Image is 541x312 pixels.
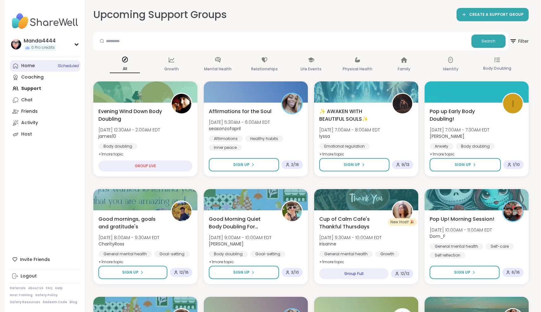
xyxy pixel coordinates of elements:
[455,162,471,168] span: Sign Up
[98,108,164,123] span: Evening Wind Down Body Doubling
[21,131,32,137] div: Host
[282,201,302,221] img: Adrienne_QueenOfTheDawn
[209,234,271,241] span: [DATE] 9:00AM - 10:00AM EDT
[398,65,410,73] p: Family
[172,94,191,113] img: james10
[401,162,409,167] span: 9 / 13
[21,120,38,126] div: Activity
[98,251,152,257] div: General mental health
[58,63,79,68] span: 1 Scheduled
[291,162,299,167] span: 2 / 16
[393,201,412,221] img: irisanne
[21,63,35,69] div: Home
[388,218,417,226] div: New Host! 🎉
[122,270,139,275] span: Sign Up
[24,37,56,44] div: Manda4444
[401,271,409,276] span: 12 / 12
[21,74,44,80] div: Coaching
[70,300,77,304] a: Blog
[179,270,189,275] span: 12 / 16
[10,72,80,83] a: Coaching
[482,38,495,44] span: Search
[430,243,483,250] div: General mental health
[375,251,399,257] div: Growth
[430,133,464,139] b: [PERSON_NAME]
[93,8,227,22] h2: Upcoming Support Groups
[21,97,33,103] div: Chat
[98,215,164,231] span: Good mornings, goals and gratitude's
[282,94,302,113] img: seasonzofapril
[233,162,250,168] span: Sign Up
[11,39,21,49] img: Manda4444
[98,143,137,150] div: Body doubling
[21,273,37,279] div: Logout
[10,293,33,297] a: Host Training
[430,127,489,133] span: [DATE] 7:00AM - 7:30AM EDT
[204,65,232,73] p: Mental Health
[10,117,80,129] a: Activity
[319,268,389,279] div: Group Full
[10,10,80,32] img: ShareWell Nav Logo
[430,158,501,171] button: Sign Up
[430,215,494,223] span: Pop Up! Morning Session!
[443,65,458,73] p: Identity
[10,271,80,282] a: Logout
[31,45,55,50] span: 0 Pro credits
[251,65,278,73] p: Relationships
[209,215,274,231] span: Good Morning Quiet Body Doubling For Productivity
[21,108,38,115] div: Friends
[319,127,380,133] span: [DATE] 7:00AM - 8:00AM EDT
[319,133,330,139] b: lyssa
[209,241,244,247] b: [PERSON_NAME]
[164,65,179,73] p: Growth
[471,35,506,48] button: Search
[430,108,495,123] span: Pop up Early Body Doubling!
[454,270,470,275] span: Sign Up
[209,266,279,279] button: Sign Up
[509,34,529,49] span: Filter
[10,254,80,265] div: Invite Friends
[98,234,159,241] span: [DATE] 8:00AM - 9:30AM EDT
[503,201,523,221] img: Dom_F
[319,215,385,231] span: Cup of Calm Cafe's Thankful Thursdays
[319,241,336,247] b: irisanne
[209,108,271,115] span: Affirmations for the Soul
[46,286,53,290] a: FAQ
[233,270,250,275] span: Sign Up
[430,252,465,258] div: Self reflection
[209,125,241,132] b: seasonzofapril
[55,286,63,290] a: Help
[10,300,40,304] a: Safety Resources
[250,251,285,257] div: Goal-setting
[393,94,412,113] img: lyssa
[456,143,495,150] div: Body doubling
[98,241,124,247] b: CharityRoss
[343,65,372,73] p: Physical Health
[35,293,58,297] a: Safety Policy
[513,162,520,167] span: 1 / 10
[430,143,453,150] div: Anxiety
[509,32,529,50] button: Filter
[483,65,511,72] p: Body Doubling
[430,233,445,239] b: Dom_F
[98,127,160,133] span: [DATE] 12:30AM - 2:00AM EDT
[209,251,248,257] div: Body doubling
[209,136,243,142] div: Affirmations
[43,300,67,304] a: Redeem Code
[430,227,492,233] span: [DATE] 10:00AM - 11:00AM EDT
[209,144,242,151] div: Inner peace
[319,234,382,241] span: [DATE] 9:30AM - 10:00AM EDT
[469,12,524,17] span: CREATE A SUPPORT GROUP
[512,96,514,111] span: I
[110,65,140,73] p: All
[486,243,514,250] div: Self-care
[209,119,270,125] span: [DATE] 5:30AM - 6:00AM EDT
[98,266,167,279] button: Sign Up
[319,108,385,123] span: ✨ AWAKEN WITH BEAUTIFUL SOULS✨
[301,65,321,73] p: Life Events
[172,201,191,221] img: CharityRoss
[344,162,360,168] span: Sign Up
[245,136,283,142] div: Healthy habits
[10,106,80,117] a: Friends
[10,286,26,290] a: Referrals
